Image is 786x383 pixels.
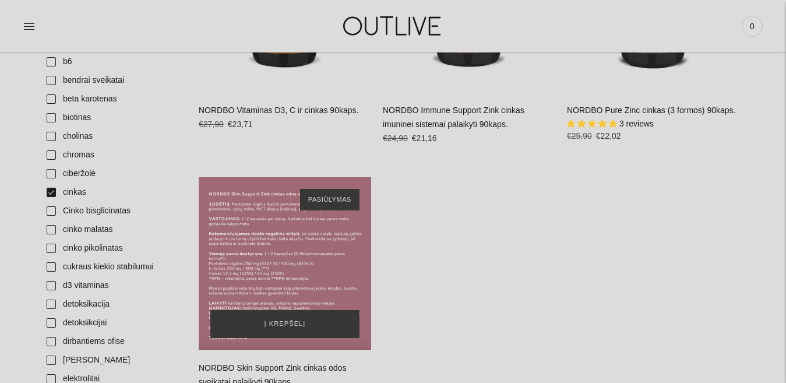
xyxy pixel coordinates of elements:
[199,177,371,350] a: NORDBO Skin Support Zink cinkas odos sveikatai palaikyti 90kaps.
[40,220,187,239] a: cinko malatas
[383,133,408,143] s: €24,90
[383,106,524,129] a: NORDBO Immune Support Zink cinkas imuninei sistemai palaikyti 90kaps.
[199,120,224,129] s: €27,90
[40,146,187,164] a: chromas
[567,106,735,115] a: NORDBO Pure Zinc cinkas (3 formos) 90kaps.
[40,164,187,183] a: ciberžolė
[40,71,187,90] a: bendrai sveikatai
[40,258,187,276] a: cukraus kiekio stabilumui
[596,131,621,140] span: €22,02
[40,127,187,146] a: cholinas
[228,120,253,129] span: €23,71
[40,183,187,202] a: cinkas
[619,119,654,128] span: 3 reviews
[567,119,619,128] span: 5.00 stars
[210,310,359,338] button: Į krepšelį
[412,133,437,143] span: €21,16
[40,295,187,314] a: detoksikacija
[40,314,187,332] a: detoksikcijai
[40,276,187,295] a: d3 vitaminas
[40,239,187,258] a: cinko pikolinatas
[320,6,466,46] img: OUTLIVE
[742,13,763,39] a: 0
[265,318,306,330] span: Į krepšelį
[567,131,592,140] s: €25,90
[40,202,187,220] a: Cinko bisglicinatas
[40,52,187,71] a: b6
[40,332,187,351] a: dirbantiems ofise
[40,351,187,370] a: [PERSON_NAME]
[40,108,187,127] a: biotinas
[199,106,358,115] a: NORDBO Vitaminas D3, C ir cinkas 90kaps.
[744,18,760,34] span: 0
[40,90,187,108] a: beta karotenas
